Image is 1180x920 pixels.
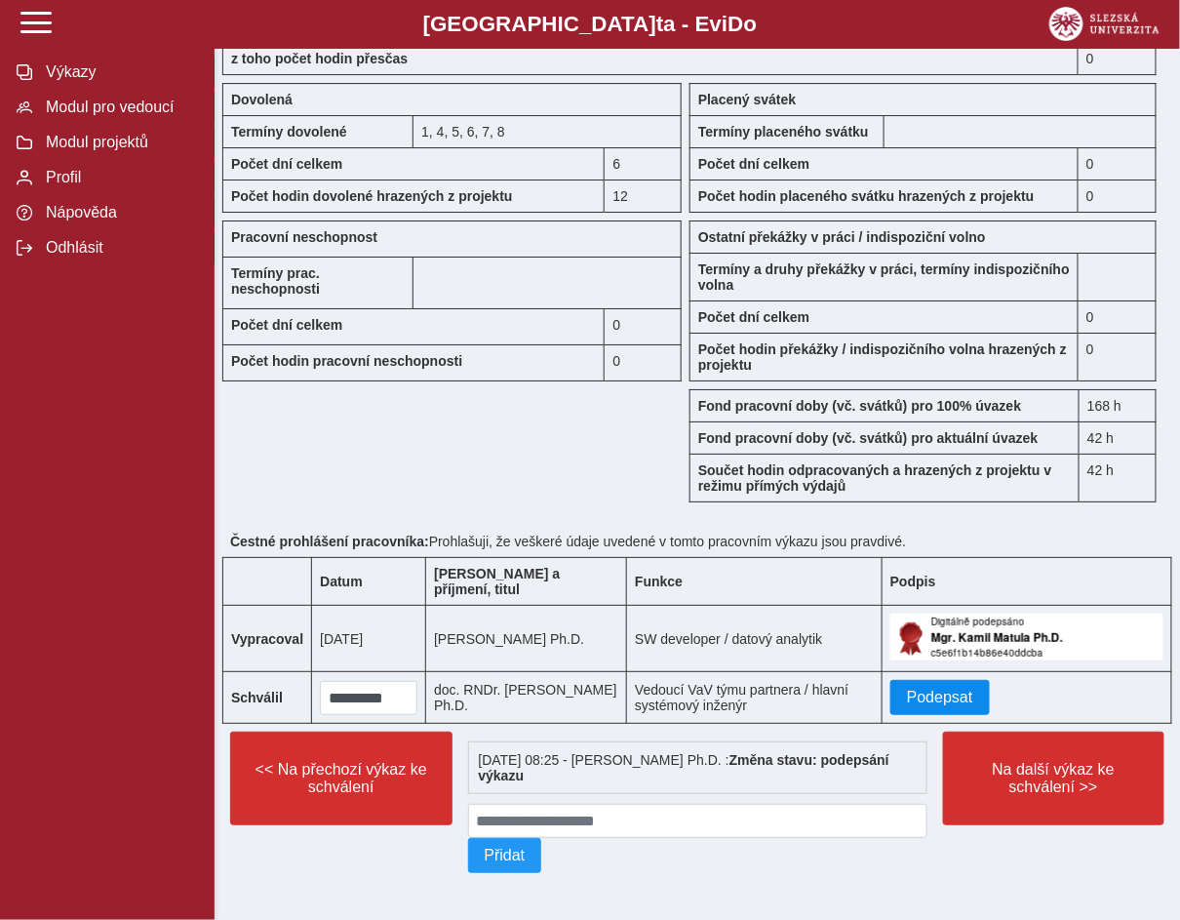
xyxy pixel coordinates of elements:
td: SW developer / datový analytik [627,606,883,672]
img: Digitálně podepsáno uživatelem [890,614,1163,660]
b: Pracovní neschopnost [231,229,377,245]
b: Součet hodin odpracovaných a hrazených z projektu v režimu přímých výdajů [698,462,1052,494]
b: z toho počet hodin přesčas [231,51,408,66]
td: [PERSON_NAME] Ph.D. [426,606,627,672]
b: [PERSON_NAME] a příjmení, titul [434,566,560,597]
b: Fond pracovní doby (vč. svátků) pro 100% úvazek [698,398,1021,414]
b: Změna stavu: podepsání výkazu [479,752,889,783]
b: Počet dní celkem [698,156,809,172]
b: [GEOGRAPHIC_DATA] a - Evi [59,12,1121,37]
b: Počet dní celkem [231,156,342,172]
td: doc. RNDr. [PERSON_NAME] Ph.D. [426,672,627,724]
span: Profil [40,169,198,186]
button: << Na přechozí výkaz ke schválení [230,732,452,825]
span: Modul pro vedoucí [40,99,198,116]
div: 0 [1079,333,1157,381]
b: Počet hodin pracovní neschopnosti [231,353,462,369]
span: Přidat [485,847,526,864]
b: Fond pracovní doby (vč. svátků) pro aktuální úvazek [698,430,1039,446]
div: 12 [605,180,682,213]
span: D [728,12,743,36]
div: 0 [1079,147,1157,180]
b: Počet hodin dovolené hrazených z projektu [231,188,513,204]
b: Podpis [890,574,936,589]
div: 168 h [1079,389,1157,421]
div: 6 [605,147,682,180]
td: Vedoucí VaV týmu partnera / hlavní systémový inženýr [627,672,883,724]
div: 0 [605,308,682,344]
b: Vypracoval [231,631,303,647]
span: << Na přechozí výkaz ke schválení [247,761,436,796]
span: [DATE] [320,631,363,647]
div: 0 [1079,300,1157,333]
span: o [744,12,758,36]
b: Ostatní překážky v práci / indispoziční volno [698,229,986,245]
b: Termíny a druhy překážky v práci, termíny indispozičního volna [698,261,1070,293]
b: Počet hodin placeného svátku hrazených z projektu [698,188,1035,204]
button: Přidat [468,838,542,873]
span: Odhlásit [40,239,198,257]
b: Funkce [635,574,683,589]
button: Podepsat [890,680,990,715]
b: Termíny prac. neschopnosti [231,265,320,297]
div: 42 h [1079,454,1157,502]
div: 0 [1079,42,1157,75]
div: 0 [605,344,682,381]
div: 1, 4, 5, 6, 7, 8 [413,115,682,147]
b: Počet dní celkem [231,317,342,333]
b: Schválil [231,690,283,705]
div: 42 h [1079,421,1157,454]
span: Modul projektů [40,134,198,151]
span: Podepsat [907,689,973,706]
button: Na další výkaz ke schválení >> [943,732,1165,825]
b: Počet dní celkem [698,309,809,325]
span: Nápověda [40,204,198,221]
div: [DATE] 08:25 - [PERSON_NAME] Ph.D. : [468,741,927,794]
div: Prohlašuji, že veškeré údaje uvedené v tomto pracovním výkazu jsou pravdivé. [222,526,1172,557]
b: Čestné prohlášení pracovníka: [230,534,429,549]
b: Datum [320,574,363,589]
b: Termíny placeného svátku [698,124,869,140]
img: logo_web_su.png [1049,7,1160,41]
b: Termíny dovolené [231,124,347,140]
div: 0 [1079,180,1157,213]
span: t [656,12,663,36]
b: Placený svátek [698,92,796,107]
span: Na další výkaz ke schválení >> [960,761,1149,796]
b: Počet hodin překážky / indispozičního volna hrazených z projektu [698,341,1067,373]
span: Výkazy [40,63,198,81]
b: Dovolená [231,92,293,107]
